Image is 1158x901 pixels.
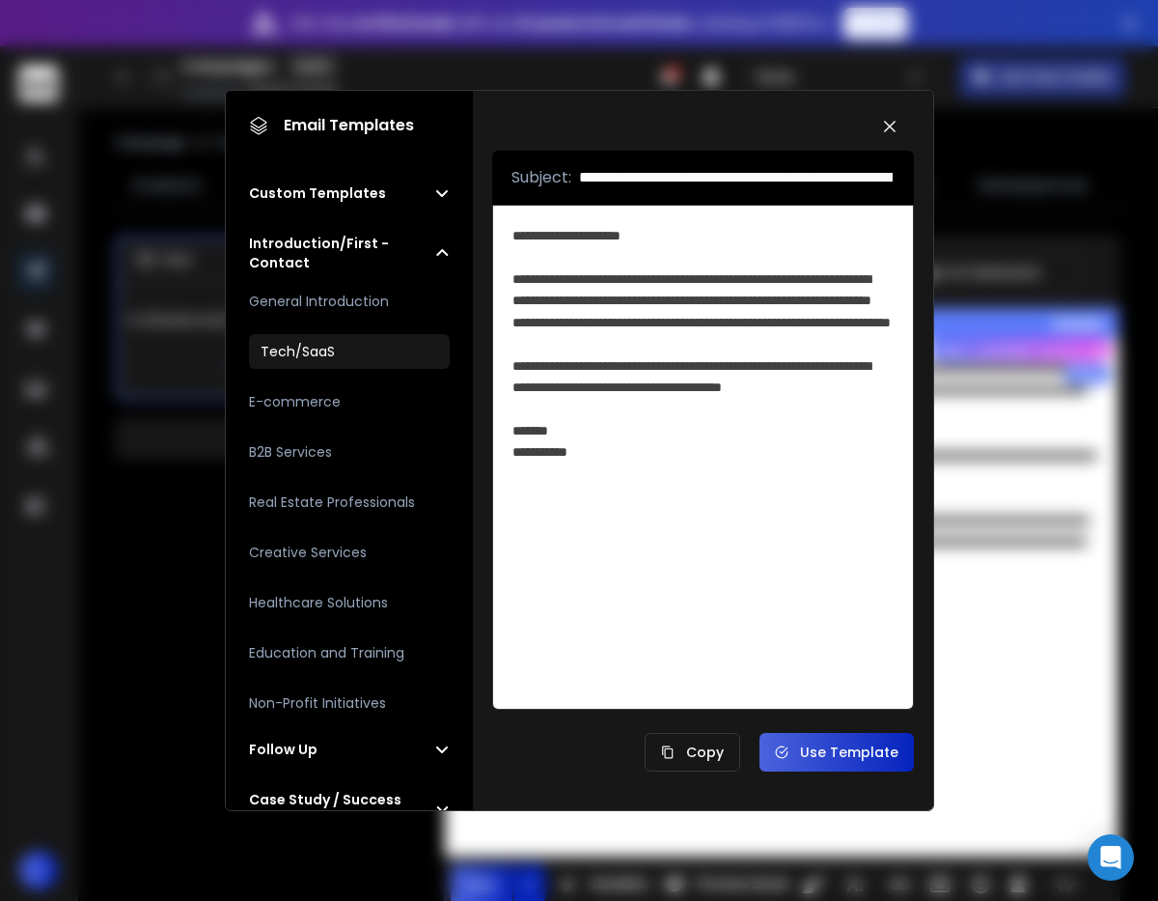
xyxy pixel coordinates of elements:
[645,733,740,772] button: Copy
[261,342,335,361] h3: Tech/SaaS
[249,693,386,713] h3: Non-Profit Initiatives
[249,234,451,272] button: Introduction/First - Contact
[249,183,451,203] button: Custom Templates
[249,442,332,462] h3: B2B Services
[249,183,386,203] h2: Custom Templates
[511,166,571,189] p: Subject:
[249,643,404,662] h3: Education and Training
[249,740,451,759] button: Follow Up
[249,392,341,411] h3: E-commerce
[1088,834,1134,881] div: Open Intercom Messenger
[249,543,367,562] h3: Creative Services
[759,733,914,772] button: Use Template
[249,790,451,829] button: Case Study / Success Story
[249,114,414,137] h1: Email Templates
[249,493,415,512] h3: Real Estate Professionals
[249,593,388,612] h3: Healthcare Solutions
[249,292,389,311] h3: General Introduction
